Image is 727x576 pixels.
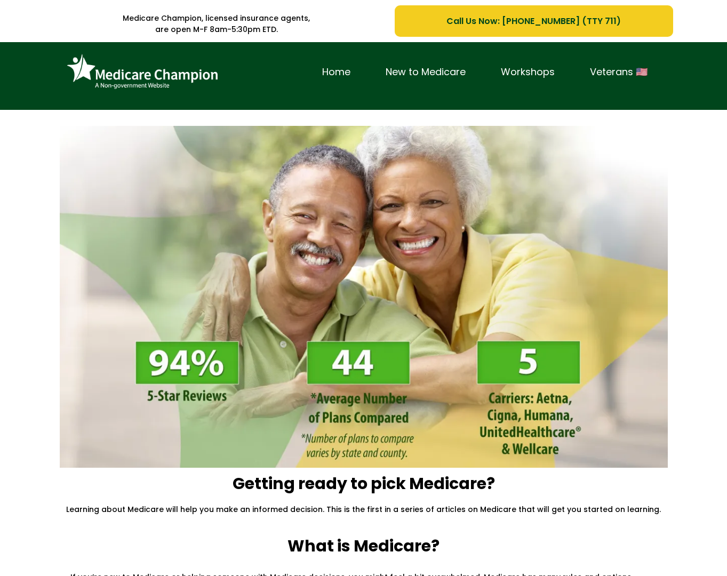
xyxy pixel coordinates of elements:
span: Call Us Now: [PHONE_NUMBER] (TTY 711) [446,14,621,28]
p: Medicare Champion, licensed insurance agents, [54,13,379,24]
a: Veterans 🇺🇸 [572,64,665,81]
p: Learning about Medicare will help you make an informed decision. This is the first in a series of... [54,505,673,514]
img: Brand Logo [62,50,222,94]
p: are open M-F 8am-5:30pm ETD. [54,24,379,35]
a: New to Medicare [368,64,483,81]
a: Home [305,64,368,81]
a: Workshops [483,64,572,81]
strong: Getting ready to pick Medicare? [233,472,495,495]
a: Call Us Now: 1-833-823-1990 (TTY 711) [395,5,673,37]
strong: What is Medicare? [287,534,440,557]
